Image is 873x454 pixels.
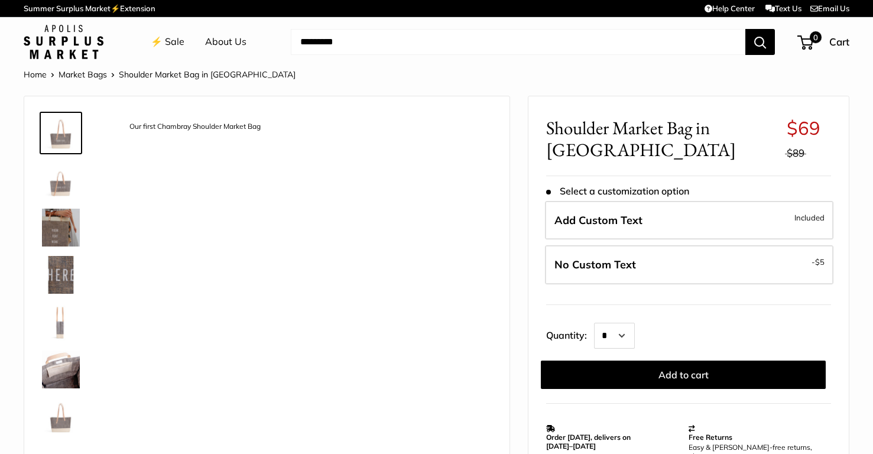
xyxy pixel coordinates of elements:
[42,209,80,247] img: description_Classic Chambray on the Original Market Bag for the first time.
[554,213,642,227] span: Add Custom Text
[541,361,826,389] button: Add to cart
[40,254,82,296] a: description_A close up of our first Chambray Jute Bag
[799,33,849,51] a: 0 Cart
[42,256,80,294] img: description_A close up of our first Chambray Jute Bag
[545,245,833,284] label: Leave Blank
[815,257,825,267] span: $5
[42,303,80,341] img: description_Side view of the Shoulder Market Bag
[705,4,755,13] a: Help Center
[59,69,107,80] a: Market Bags
[24,67,296,82] nav: Breadcrumb
[151,33,184,51] a: ⚡️ Sale
[119,69,296,80] span: Shoulder Market Bag in [GEOGRAPHIC_DATA]
[546,433,631,450] strong: Order [DATE], delivers on [DATE]–[DATE]
[546,186,689,197] span: Select a customization option
[40,395,82,438] a: Shoulder Market Bag in Chambray
[546,319,594,349] label: Quantity:
[24,25,103,59] img: Apolis: Surplus Market
[829,35,849,48] span: Cart
[545,201,833,240] label: Add Custom Text
[810,31,822,43] span: 0
[24,69,47,80] a: Home
[42,351,80,388] img: Shoulder Market Bag in Chambray
[787,147,804,159] span: $89
[745,29,775,55] button: Search
[810,4,849,13] a: Email Us
[205,33,246,51] a: About Us
[689,433,732,442] strong: Free Returns
[42,398,80,436] img: Shoulder Market Bag in Chambray
[554,258,636,271] span: No Custom Text
[42,114,80,152] img: description_Our first Chambray Shoulder Market Bag
[40,301,82,343] a: description_Side view of the Shoulder Market Bag
[787,116,820,140] span: $69
[124,119,267,135] div: Our first Chambray Shoulder Market Bag
[291,29,745,55] input: Search...
[40,348,82,391] a: Shoulder Market Bag in Chambray
[765,4,801,13] a: Text Us
[794,210,825,225] span: Included
[812,255,825,269] span: -
[40,112,82,154] a: description_Our first Chambray Shoulder Market Bag
[40,159,82,202] a: description_Adjustable soft leather handle
[546,117,778,161] span: Shoulder Market Bag in [GEOGRAPHIC_DATA]
[40,206,82,249] a: description_Classic Chambray on the Original Market Bag for the first time.
[42,161,80,199] img: description_Adjustable soft leather handle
